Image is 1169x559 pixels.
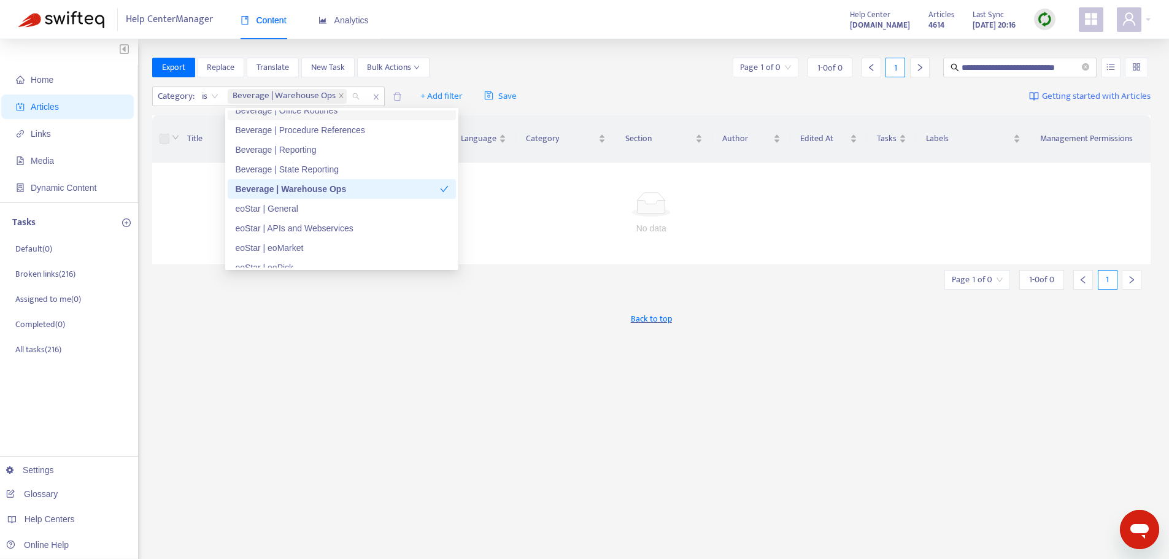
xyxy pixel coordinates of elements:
div: eoStar | eoMarket [235,241,449,255]
div: eoStar | APIs and Webservices [228,218,456,238]
a: Settings [6,465,54,475]
span: Getting started with Articles [1042,90,1151,104]
span: Replace [207,61,234,74]
div: Beverage | Office Routines [235,104,449,117]
div: Beverage | Office Routines [228,101,456,120]
div: eoStar | APIs and Webservices [235,222,449,235]
strong: 4614 [928,18,944,32]
span: right [916,63,924,72]
p: Tasks [12,215,36,230]
span: Tasks [877,132,897,145]
span: Title [187,132,363,145]
span: Media [31,156,54,166]
button: unordered-list [1101,58,1121,77]
button: Bulk Actionsdown [357,58,430,77]
span: + Add filter [420,89,463,104]
span: Back to top [631,312,672,325]
span: close [338,93,344,100]
span: is [202,87,218,106]
button: Translate [247,58,299,77]
span: 1 - 0 of 0 [817,61,843,74]
span: unordered-list [1106,63,1115,71]
th: Title [177,115,383,163]
button: + Add filter [411,87,472,106]
span: link [16,129,25,138]
a: [DOMAIN_NAME] [850,18,910,32]
button: saveSave [475,87,526,106]
span: file-image [16,156,25,165]
strong: [DATE] 20:16 [973,18,1016,32]
img: image-link [1029,91,1039,101]
th: Management Permissions [1030,115,1151,163]
div: Beverage | Procedure References [228,120,456,140]
div: eoStar | eoMarket [228,238,456,258]
span: close-circle [1082,63,1089,71]
span: Export [162,61,185,74]
span: Analytics [318,15,369,25]
span: check [440,185,449,193]
img: sync.dc5367851b00ba804db3.png [1037,12,1052,27]
a: Getting started with Articles [1029,87,1151,106]
span: right [1127,276,1136,284]
div: Beverage | Procedure References [235,123,449,137]
iframe: Button to launch messaging window [1120,510,1159,549]
span: 1 - 0 of 0 [1029,273,1054,286]
p: Default ( 0 ) [15,242,52,255]
span: search [951,63,959,72]
th: Category [516,115,615,163]
span: close-circle [1082,62,1089,74]
p: All tasks ( 216 ) [15,343,61,356]
p: Assigned to me ( 0 ) [15,293,81,306]
span: delete [393,92,402,101]
span: Category : [153,87,196,106]
span: user [1122,12,1136,26]
span: account-book [16,102,25,111]
div: Beverage | Warehouse Ops [235,182,440,196]
span: appstore [1084,12,1098,26]
a: Online Help [6,540,69,550]
div: eoStar | General [235,202,449,215]
div: Beverage | Reporting [235,143,449,156]
span: plus-circle [122,218,131,227]
button: New Task [301,58,355,77]
span: Help Center Manager [126,8,213,31]
span: Author [722,132,771,145]
span: save [484,91,493,100]
span: Beverage | Warehouse Ops [233,89,336,104]
th: Section [615,115,712,163]
span: left [1079,276,1087,284]
span: left [867,63,876,72]
span: home [16,75,25,84]
div: Beverage | Warehouse Ops [228,179,456,199]
span: Category [526,132,596,145]
th: Language [451,115,516,163]
a: Glossary [6,489,58,499]
span: Language [461,132,496,145]
th: Author [712,115,790,163]
span: Last Sync [973,8,1004,21]
p: Completed ( 0 ) [15,318,65,331]
span: Content [241,15,287,25]
span: container [16,183,25,192]
span: close [368,90,384,104]
div: Beverage | Reporting [228,140,456,160]
span: Translate [257,61,289,74]
button: Export [152,58,195,77]
span: Edited At [800,132,847,145]
span: Section [625,132,693,145]
span: New Task [311,61,345,74]
img: Swifteq [18,11,104,28]
th: Labels [916,115,1030,163]
div: No data [167,222,1136,235]
span: Help Centers [25,514,75,524]
span: Beverage | Warehouse Ops [228,89,347,104]
span: book [241,16,249,25]
span: down [414,64,420,71]
th: Tasks [867,115,916,163]
p: Broken links ( 216 ) [15,268,75,280]
span: Articles [31,102,59,112]
div: Beverage | State Reporting [235,163,449,176]
div: Beverage | State Reporting [228,160,456,179]
span: Save [484,89,517,104]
